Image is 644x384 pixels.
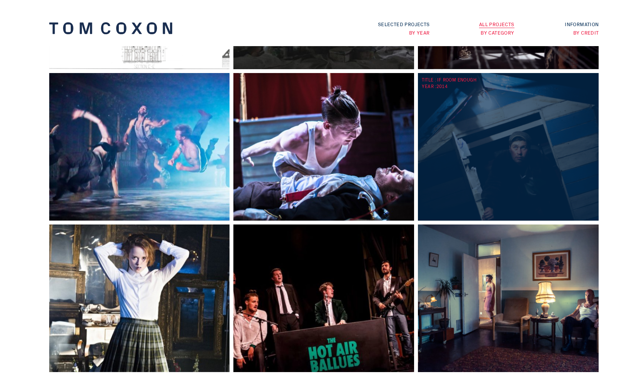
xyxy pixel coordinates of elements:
[479,20,514,28] a: All Projects
[418,73,602,221] a: TITLE : If Room Enough YEAR :2014
[573,29,599,36] a: By Credit
[422,83,599,89] div: YEAR :
[481,29,514,36] a: By Category
[49,22,172,34] img: tclogo.svg
[422,76,599,89] div: TITLE : If Room Enough
[378,20,430,28] a: Selected Projects
[565,20,599,28] a: Information
[409,29,430,36] a: By Year
[436,83,448,89] span: 2014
